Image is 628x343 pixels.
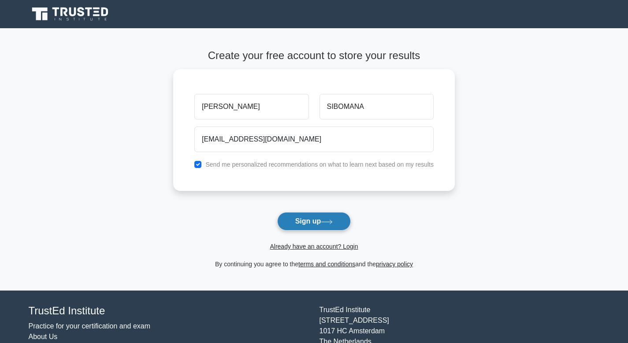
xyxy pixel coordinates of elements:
div: By continuing you agree to the and the [168,259,460,269]
label: Send me personalized recommendations on what to learn next based on my results [205,161,434,168]
input: Email [194,127,434,152]
h4: TrustEd Institute [29,305,309,317]
a: privacy policy [376,261,413,268]
a: Already have an account? Login [270,243,358,250]
input: First name [194,94,308,119]
h4: Create your free account to store your results [173,49,455,62]
a: terms and conditions [298,261,355,268]
input: Last name [320,94,434,119]
a: About Us [29,333,58,340]
a: Practice for your certification and exam [29,322,151,330]
button: Sign up [277,212,351,231]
